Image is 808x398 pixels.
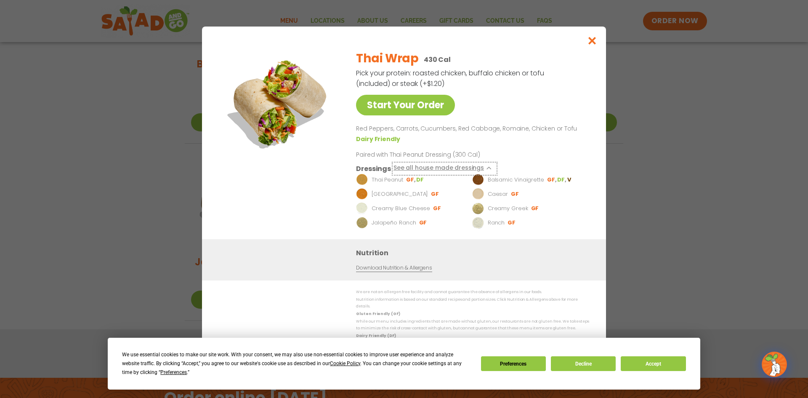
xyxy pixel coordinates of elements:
p: Jalapeño Ranch [372,219,416,227]
img: Featured product photo for Thai Wrap [221,43,339,161]
li: Dairy Friendly [356,135,401,144]
li: DF [416,176,425,184]
li: GF [531,205,540,212]
img: Dressing preview image for Ranch [472,217,484,229]
img: wpChatIcon [763,353,786,376]
li: GF [419,219,428,227]
p: Red Peppers, Carrots, Cucumbers, Red Cabbage, Romaine, Chicken or Tofu [356,124,586,134]
li: GF [406,176,416,184]
a: Download Nutrition & Allergens [356,264,432,272]
h3: Dressings [356,163,391,174]
button: Close modal [579,27,606,55]
a: Start Your Order [356,95,455,115]
span: Preferences [160,369,187,375]
p: Ranch [488,219,505,227]
img: Dressing preview image for Jalapeño Ranch [356,217,368,229]
p: Balsamic Vinaigrette [488,176,544,184]
img: Dressing preview image for Creamy Greek [472,203,484,214]
p: Pick your protein: roasted chicken, buffalo chicken or tofu (included) or steak (+$1.20) [356,68,545,89]
p: Creamy Greek [488,204,528,213]
p: Thai Peanut [372,176,403,184]
li: GF [431,190,440,198]
li: DF [557,176,567,184]
h3: Nutrition [356,248,593,258]
li: GF [511,190,520,198]
strong: Gluten Friendly (GF) [356,311,400,316]
p: 430 Cal [424,54,451,65]
img: Dressing preview image for Balsamic Vinaigrette [472,174,484,186]
p: We are not an allergen free facility and cannot guarantee the absence of allergens in our foods. [356,289,589,295]
li: GF [433,205,442,212]
p: Creamy Blue Cheese [372,204,430,213]
img: Dressing preview image for Caesar [472,188,484,200]
li: GF [547,176,557,184]
span: Cookie Policy [330,361,360,366]
p: While our menu includes ingredients that are made without gluten, our restaurants are not gluten ... [356,318,589,331]
p: Paired with Thai Peanut Dressing (300 Cal) [356,150,512,159]
div: Cookie Consent Prompt [108,338,700,390]
strong: Dairy Friendly (DF) [356,333,396,338]
img: Dressing preview image for BBQ Ranch [356,188,368,200]
button: See all house made dressings [393,163,496,174]
p: Nutrition information is based on our standard recipes and portion sizes. Click Nutrition & Aller... [356,296,589,310]
li: V [567,176,572,184]
li: GF [508,219,516,227]
img: Dressing preview image for Creamy Blue Cheese [356,203,368,214]
button: Preferences [481,356,546,371]
button: Accept [621,356,686,371]
h2: Thai Wrap [356,50,418,67]
p: [GEOGRAPHIC_DATA] [372,190,428,198]
div: We use essential cookies to make our site work. With your consent, we may also use non-essential ... [122,350,470,377]
button: Decline [551,356,616,371]
img: Dressing preview image for Thai Peanut [356,174,368,186]
p: Caesar [488,190,508,198]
